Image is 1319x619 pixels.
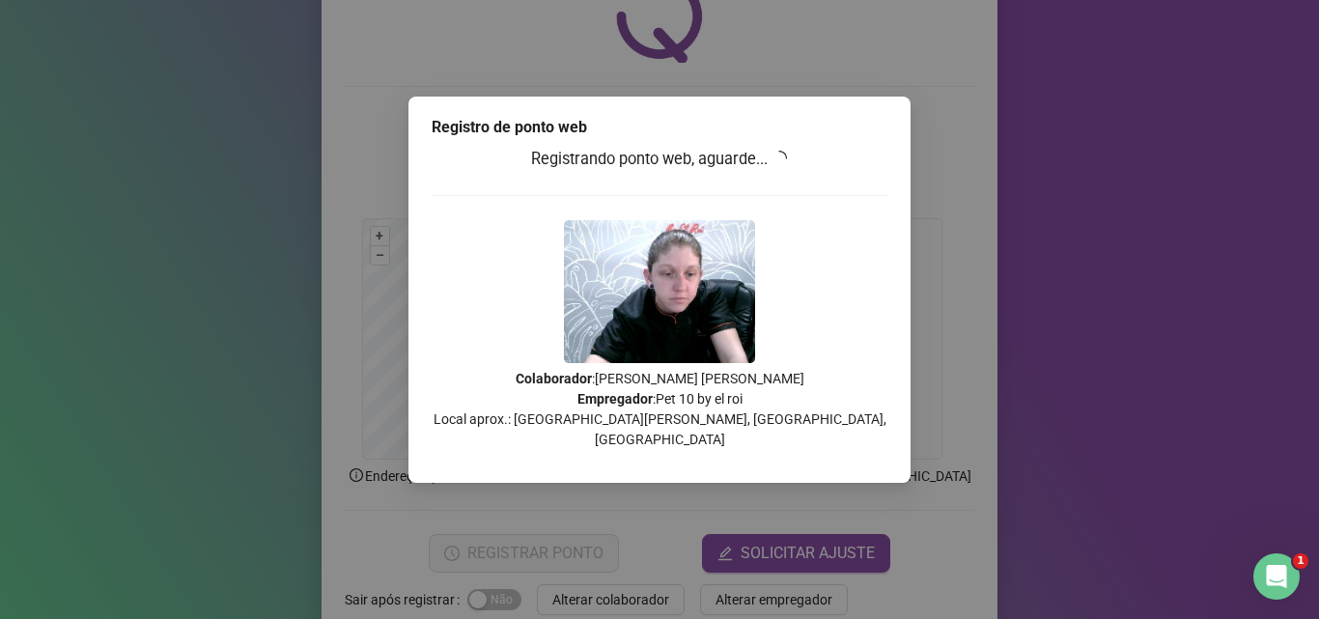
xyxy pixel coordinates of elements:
p: : [PERSON_NAME] [PERSON_NAME] : Pet 10 by el roi Local aprox.: [GEOGRAPHIC_DATA][PERSON_NAME], [G... [432,369,887,450]
img: 9k= [564,220,755,363]
iframe: Intercom live chat [1253,553,1300,600]
strong: Colaborador [516,371,592,386]
span: 1 [1293,553,1308,569]
div: Registro de ponto web [432,116,887,139]
span: loading [772,150,789,167]
h3: Registrando ponto web, aguarde... [432,147,887,172]
strong: Empregador [577,391,653,407]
